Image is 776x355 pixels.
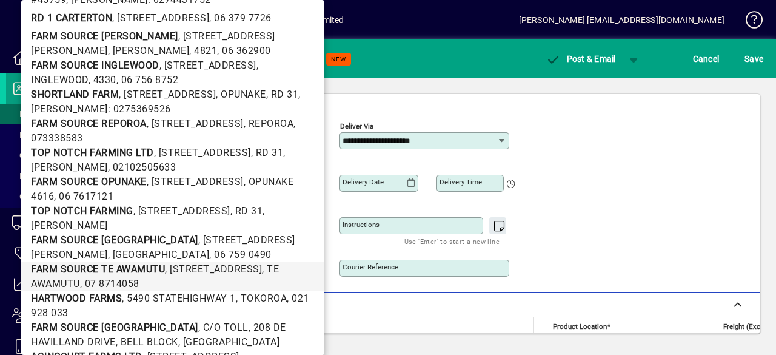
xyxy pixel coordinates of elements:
[31,322,198,333] b: FARM SOURCE [GEOGRAPHIC_DATA]
[31,118,296,144] span: , 073338583
[31,30,178,42] b: FARM SOURCE [PERSON_NAME]
[107,161,176,173] span: , 02102505633
[119,89,216,100] span: , [STREET_ADDRESS]
[112,12,209,24] span: , [STREET_ADDRESS]
[54,191,113,202] span: , 06 7617121
[31,263,279,289] span: , TE AWAMUTU
[31,89,119,100] b: SHORTLAND FARM
[146,176,243,188] span: , [STREET_ADDRESS]
[31,292,122,304] b: HARTWOOD FARMS
[133,205,230,217] span: , [STREET_ADDRESS]
[31,322,286,348] span: , 208 DE HAVILLAND DRIVE
[31,12,112,24] b: RD 1 CARTERTON
[31,30,275,56] span: , [STREET_ADDRESS][PERSON_NAME]
[209,12,272,24] span: , 06 379 7726
[31,205,133,217] b: TOP NOTCH FARMING
[107,249,209,260] span: , [GEOGRAPHIC_DATA]
[165,263,262,275] span: , [STREET_ADDRESS]
[116,74,178,86] span: , 06 756 8752
[31,234,295,260] span: , [STREET_ADDRESS][PERSON_NAME]
[79,278,139,289] span: , 07 8714058
[31,59,159,71] b: FARM SOURCE INGLEWOOD
[216,89,298,100] span: , OPUNAKE, RD 31
[115,336,279,348] span: , BELL BLOCK, [GEOGRAPHIC_DATA]
[122,292,236,304] span: , 5490 STATEHIGHWAY 1
[31,89,301,115] span: , [PERSON_NAME]: 0275369526
[107,45,217,56] span: , [PERSON_NAME], 4821
[31,59,258,86] span: , INGLEWOOD, 4330
[31,176,293,202] span: , OPUNAKE 4616
[31,234,198,246] b: FARM SOURCE [GEOGRAPHIC_DATA]
[31,263,165,275] b: FARM SOURCE TE AWAMUTU
[217,45,271,56] span: , 06 362900
[31,292,309,319] span: , 021 928 033
[31,205,265,231] span: , RD 31, [PERSON_NAME]
[31,147,286,173] span: , RD 31, [PERSON_NAME]
[31,176,147,188] b: FARM SOURCE OPUNAKE
[243,118,293,129] span: , REPOROA
[209,249,272,260] span: , 06 759 0490
[153,147,250,158] span: , [STREET_ADDRESS]
[31,147,154,158] b: TOP NOTCH FARMING LTD
[235,292,287,304] span: , TOKOROA
[159,59,256,71] span: , [STREET_ADDRESS]
[146,118,243,129] span: , [STREET_ADDRESS]
[31,118,147,129] b: FARM SOURCE REPOROA
[198,322,248,333] span: , C/O TOLL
